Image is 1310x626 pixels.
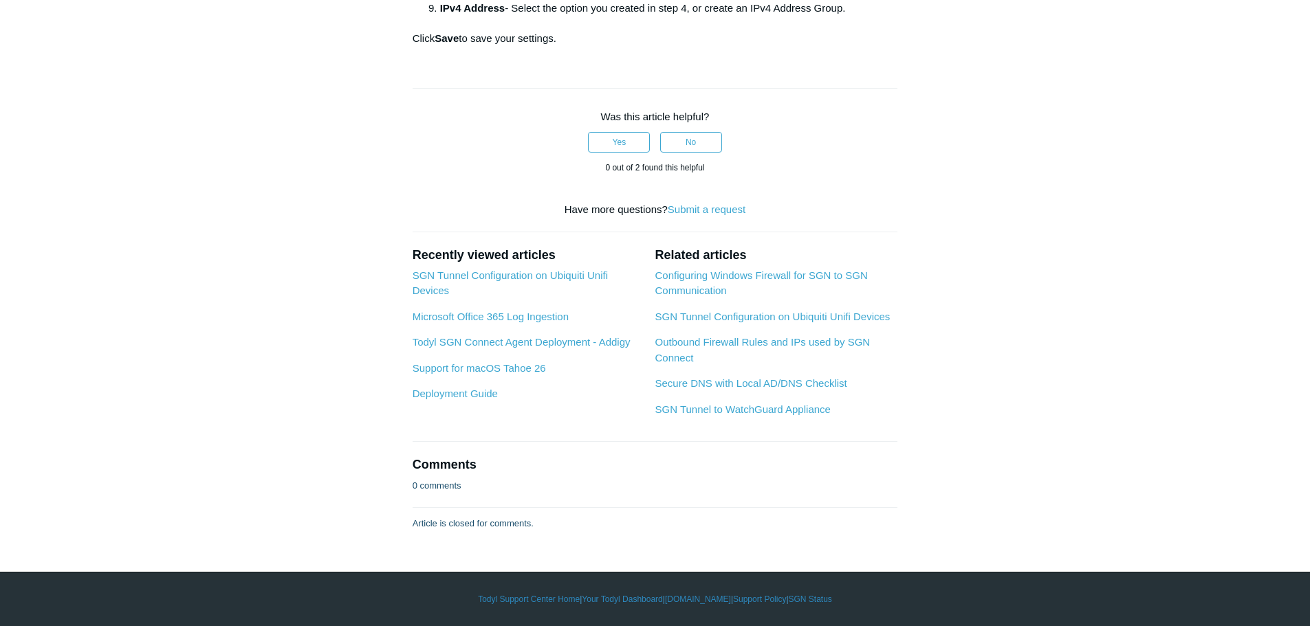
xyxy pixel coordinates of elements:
a: Microsoft Office 365 Log Ingestion [413,311,569,322]
button: This article was not helpful [660,132,722,153]
a: SGN Status [789,593,832,605]
span: Was this article helpful? [601,111,710,122]
a: Your Todyl Dashboard [582,593,662,605]
a: Deployment Guide [413,388,498,399]
strong: IPv4 Address [440,2,505,14]
h2: Recently viewed articles [413,246,642,265]
a: Outbound Firewall Rules and IPs used by SGN Connect [655,336,870,364]
a: Todyl Support Center Home [478,593,580,605]
a: SGN Tunnel to WatchGuard Appliance [655,403,830,415]
button: This article was helpful [588,132,650,153]
a: SGN Tunnel Configuration on Ubiquiti Unifi Devices [413,269,608,297]
a: SGN Tunnel Configuration on Ubiquiti Unifi Devices [655,311,890,322]
a: Todyl SGN Connect Agent Deployment - Addigy [413,336,631,348]
p: Article is closed for comments. [413,517,534,530]
a: Support for macOS Tahoe 26 [413,362,546,374]
p: Click to save your settings. [413,30,898,47]
div: | | | | [256,593,1054,605]
a: Configuring Windows Firewall for SGN to SGN Communication [655,269,867,297]
a: Support Policy [733,593,786,605]
a: Submit a request [668,203,745,215]
p: 0 comments [413,479,461,493]
a: Secure DNS with Local AD/DNS Checklist [655,377,847,389]
a: [DOMAIN_NAME] [665,593,731,605]
h2: Related articles [655,246,897,265]
h2: Comments [413,456,898,474]
strong: Save [435,32,459,44]
span: 0 out of 2 found this helpful [605,163,704,172]
div: Have more questions? [413,202,898,218]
